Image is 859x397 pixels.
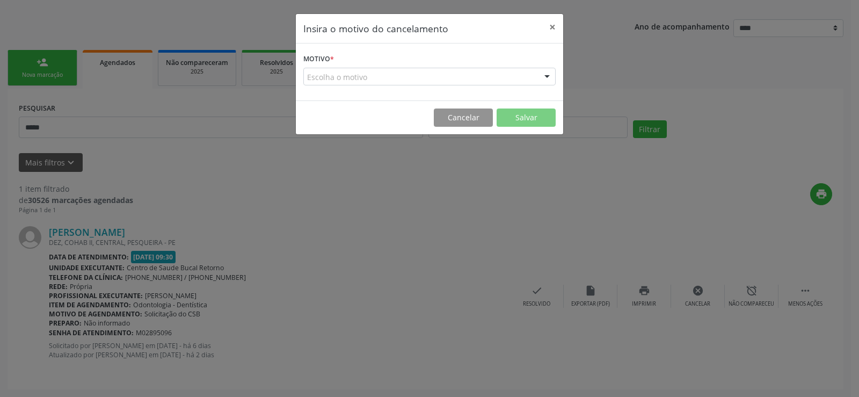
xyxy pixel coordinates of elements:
[497,109,556,127] button: Salvar
[542,14,563,40] button: Close
[307,71,367,83] span: Escolha o motivo
[303,21,448,35] h5: Insira o motivo do cancelamento
[303,51,334,68] label: Motivo
[434,109,493,127] button: Cancelar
